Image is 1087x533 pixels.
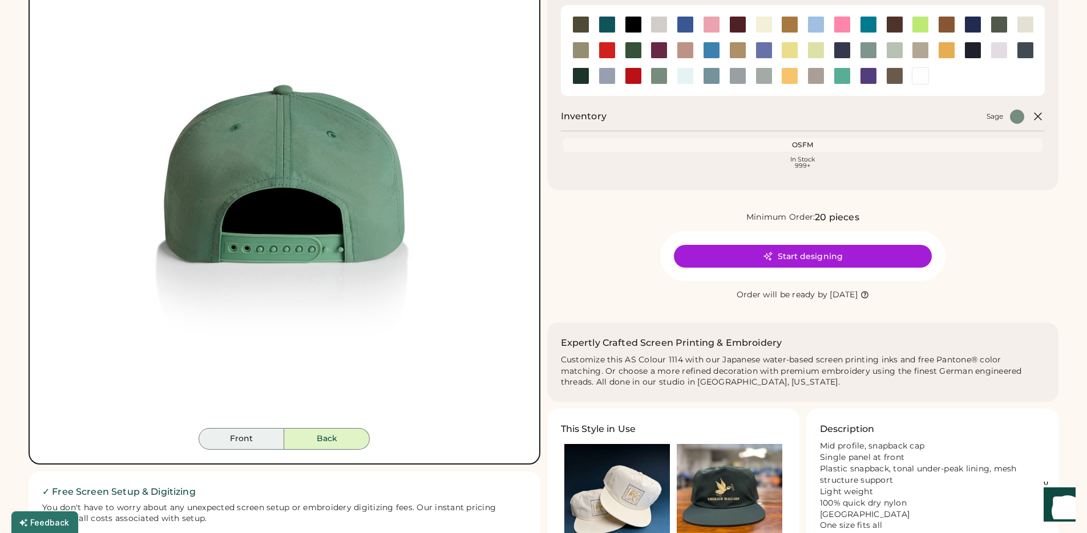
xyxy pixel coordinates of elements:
[284,428,370,450] button: Back
[746,212,815,223] div: Minimum Order:
[561,110,607,123] h2: Inventory
[561,354,1045,389] div: Customize this AS Colour 1114 with our Japanese water-based screen printing inks and free Pantone...
[1033,482,1082,531] iframe: Front Chat
[565,156,1041,169] div: In Stock 999+
[561,422,636,436] h3: This Style in Use
[561,336,782,350] h2: Expertly Crafted Screen Printing & Embroidery
[820,422,875,436] h3: Description
[674,245,932,268] button: Start designing
[42,502,527,525] div: You don't have to worry about any unexpected screen setup or embroidery digitizing fees. Our inst...
[42,485,527,499] h2: ✓ Free Screen Setup & Digitizing
[565,140,1041,150] div: OSFM
[830,289,858,301] div: [DATE]
[199,428,284,450] button: Front
[820,441,1045,531] div: Mid profile, snapback cap Single panel at front Plastic snapback, tonal under-peak lining, mesh s...
[987,112,1003,121] div: Sage
[737,289,828,301] div: Order will be ready by
[815,211,859,224] div: 20 pieces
